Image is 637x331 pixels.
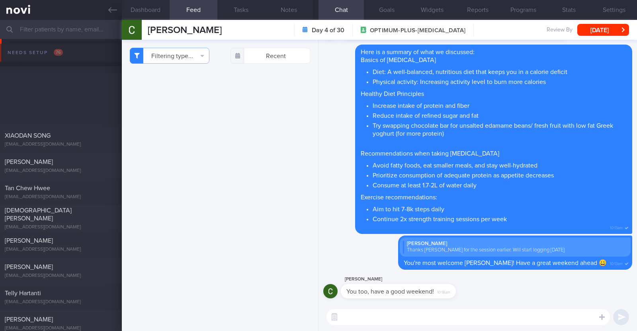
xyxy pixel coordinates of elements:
[5,159,53,165] span: [PERSON_NAME]
[373,66,627,76] li: Diet: A well-balanced, nutritious diet that keeps you in a calorie deficit
[5,264,53,270] span: [PERSON_NAME]
[5,132,51,139] span: XIAODAN SONG
[373,213,627,223] li: Continue 2x strength training sessions per week
[361,49,475,55] span: Here is a summary of what we discussed:
[5,316,53,323] span: [PERSON_NAME]
[346,288,434,295] span: You too, have a good weekend!
[5,168,117,174] div: [EMAIL_ADDRESS][DOMAIN_NAME]
[5,194,117,200] div: [EMAIL_ADDRESS][DOMAIN_NAME]
[373,76,627,86] li: Physical activity: Increasing activity level to burn more calories
[361,194,437,201] span: Exercise recommendations:
[610,259,623,267] span: 10:13am
[361,91,424,97] span: Healthy Diet Principles
[404,260,607,266] span: You're most welcome [PERSON_NAME]! Have a great weekend ahead 😀
[403,241,627,247] div: [PERSON_NAME]
[610,223,623,231] span: 10:13am
[403,247,627,253] div: Thanks [PERSON_NAME] for the session earlier. Will start logging [DATE]
[373,160,627,169] li: Avoid fatty foods, eat smaller meals, and stay well-hydrated
[373,179,627,189] li: Consume at least 1.7-2L of water daily
[5,247,117,253] div: [EMAIL_ADDRESS][DOMAIN_NAME]
[373,110,627,120] li: Reduce intake of refined sugar and fat
[54,49,63,56] span: 76
[361,150,499,157] span: Recommendations when taking [MEDICAL_DATA]
[130,48,209,64] button: Filtering type...
[373,120,627,138] li: Try swapping chocolate bar for unsalted edamame beans/ fresh fruit with low fat Greek yoghurt (fo...
[6,47,65,58] div: Needs setup
[577,24,629,36] button: [DATE]
[5,238,53,244] span: [PERSON_NAME]
[373,100,627,110] li: Increase intake of protein and fiber
[148,25,222,35] span: [PERSON_NAME]
[437,288,450,295] span: 10:18am
[5,290,41,296] span: Telly Hartanti
[341,275,480,284] div: [PERSON_NAME]
[547,27,573,34] span: Review By
[370,27,465,35] span: OPTIMUM-PLUS-[MEDICAL_DATA]
[5,185,50,191] span: Tan Chew Hwee
[312,26,344,34] strong: Day 4 of 30
[373,203,627,213] li: Aim to hit 7-8k steps daily
[373,169,627,179] li: Prioritize consumption of adequate protein as appetite decreases
[5,142,117,148] div: [EMAIL_ADDRESS][DOMAIN_NAME]
[5,273,117,279] div: [EMAIL_ADDRESS][DOMAIN_NAME]
[5,224,117,230] div: [EMAIL_ADDRESS][DOMAIN_NAME]
[5,207,72,222] span: [DEMOGRAPHIC_DATA][PERSON_NAME]
[361,57,436,63] span: Basics of [MEDICAL_DATA]
[5,299,117,305] div: [EMAIL_ADDRESS][DOMAIN_NAME]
